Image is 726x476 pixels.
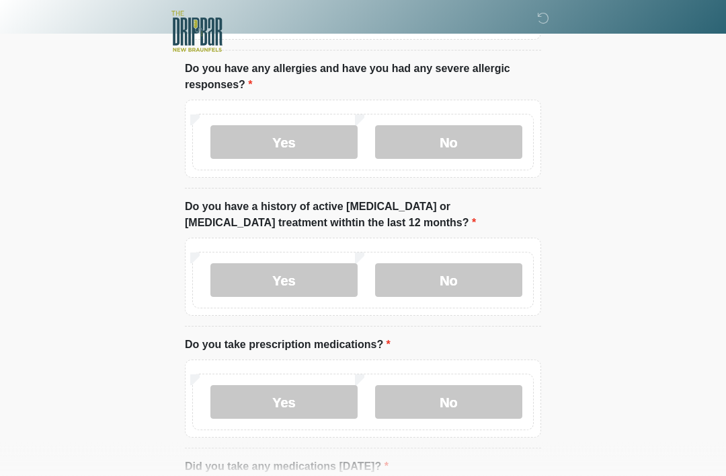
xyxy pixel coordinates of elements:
label: Did you take any medications [DATE]? [185,459,389,475]
label: Do you take prescription medications? [185,337,391,353]
img: The DRIPBaR - New Braunfels Logo [171,10,223,54]
label: No [375,264,522,298]
label: Yes [210,126,358,160]
label: No [375,386,522,419]
label: No [375,126,522,160]
label: Yes [210,386,358,419]
label: Do you have any allergies and have you had any severe allergic responses? [185,61,541,94]
label: Do you have a history of active [MEDICAL_DATA] or [MEDICAL_DATA] treatment withtin the last 12 mo... [185,199,541,232]
label: Yes [210,264,358,298]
